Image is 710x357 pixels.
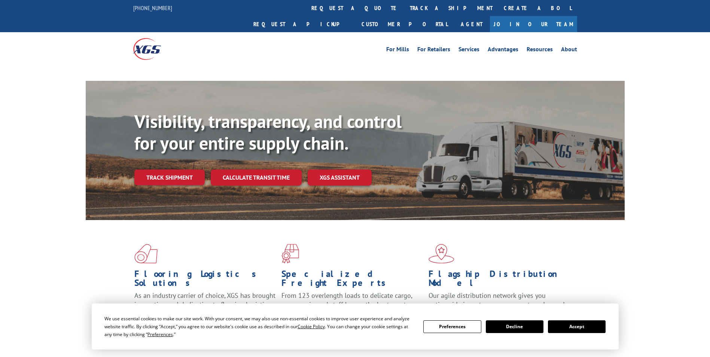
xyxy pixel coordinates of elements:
a: Request a pickup [248,16,356,32]
a: Advantages [488,46,518,55]
img: xgs-icon-focused-on-flooring-red [281,244,299,263]
button: Decline [486,320,543,333]
a: [PHONE_NUMBER] [133,4,172,12]
img: xgs-icon-flagship-distribution-model-red [429,244,454,263]
a: For Mills [386,46,409,55]
span: Cookie Policy [298,323,325,330]
p: From 123 overlength loads to delicate cargo, our experienced staff knows the best way to move you... [281,291,423,324]
button: Accept [548,320,606,333]
a: XGS ASSISTANT [308,170,372,186]
a: Agent [453,16,490,32]
a: Calculate transit time [211,170,302,186]
a: For Retailers [417,46,450,55]
h1: Flagship Distribution Model [429,269,570,291]
div: Cookie Consent Prompt [92,303,619,350]
h1: Specialized Freight Experts [281,269,423,291]
h1: Flooring Logistics Solutions [134,269,276,291]
a: Customer Portal [356,16,453,32]
a: Track shipment [134,170,205,185]
span: As an industry carrier of choice, XGS has brought innovation and dedication to flooring logistics... [134,291,275,318]
a: Resources [527,46,553,55]
a: Services [458,46,479,55]
a: About [561,46,577,55]
span: Preferences [147,331,173,338]
a: Join Our Team [490,16,577,32]
img: xgs-icon-total-supply-chain-intelligence-red [134,244,158,263]
div: We use essential cookies to make our site work. With your consent, we may also use non-essential ... [104,315,414,338]
b: Visibility, transparency, and control for your entire supply chain. [134,110,402,155]
span: Our agile distribution network gives you nationwide inventory management on demand. [429,291,566,309]
button: Preferences [423,320,481,333]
